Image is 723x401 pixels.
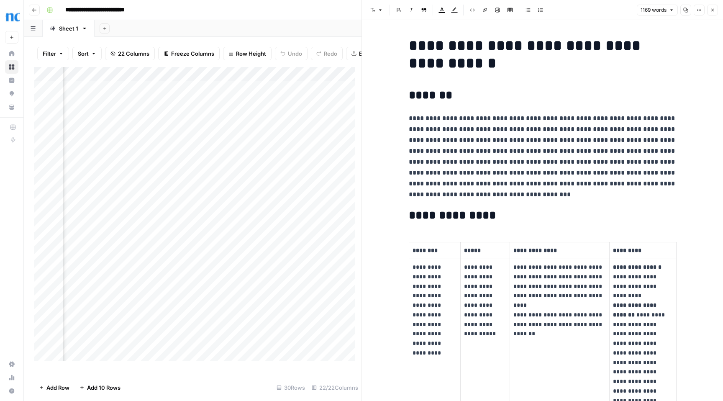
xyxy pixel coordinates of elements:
span: Freeze Columns [171,49,214,58]
span: Undo [288,49,302,58]
a: Browse [5,60,18,74]
button: Freeze Columns [158,47,220,60]
span: Filter [43,49,56,58]
button: Export CSV [346,47,394,60]
button: Help + Support [5,384,18,398]
span: Row Height [236,49,266,58]
span: 22 Columns [118,49,149,58]
button: 1169 words [637,5,678,15]
a: Settings [5,357,18,371]
button: Filter [37,47,69,60]
a: Home [5,47,18,60]
button: Add Row [34,381,74,394]
span: 1169 words [641,6,667,14]
span: Add 10 Rows [87,383,120,392]
img: Opendoor Logo [5,10,20,25]
button: Undo [275,47,308,60]
button: Redo [311,47,343,60]
span: Sort [78,49,89,58]
a: Your Data [5,100,18,114]
div: Sheet 1 [59,24,78,33]
button: Sort [72,47,102,60]
a: Insights [5,74,18,87]
button: Workspace: Opendoor [5,7,18,28]
a: Sheet 1 [43,20,95,37]
a: Usage [5,371,18,384]
button: 22 Columns [105,47,155,60]
div: 22/22 Columns [308,381,361,394]
div: 30 Rows [273,381,308,394]
span: Redo [324,49,337,58]
a: Opportunities [5,87,18,100]
span: Add Row [46,383,69,392]
button: Row Height [223,47,272,60]
button: Add 10 Rows [74,381,126,394]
